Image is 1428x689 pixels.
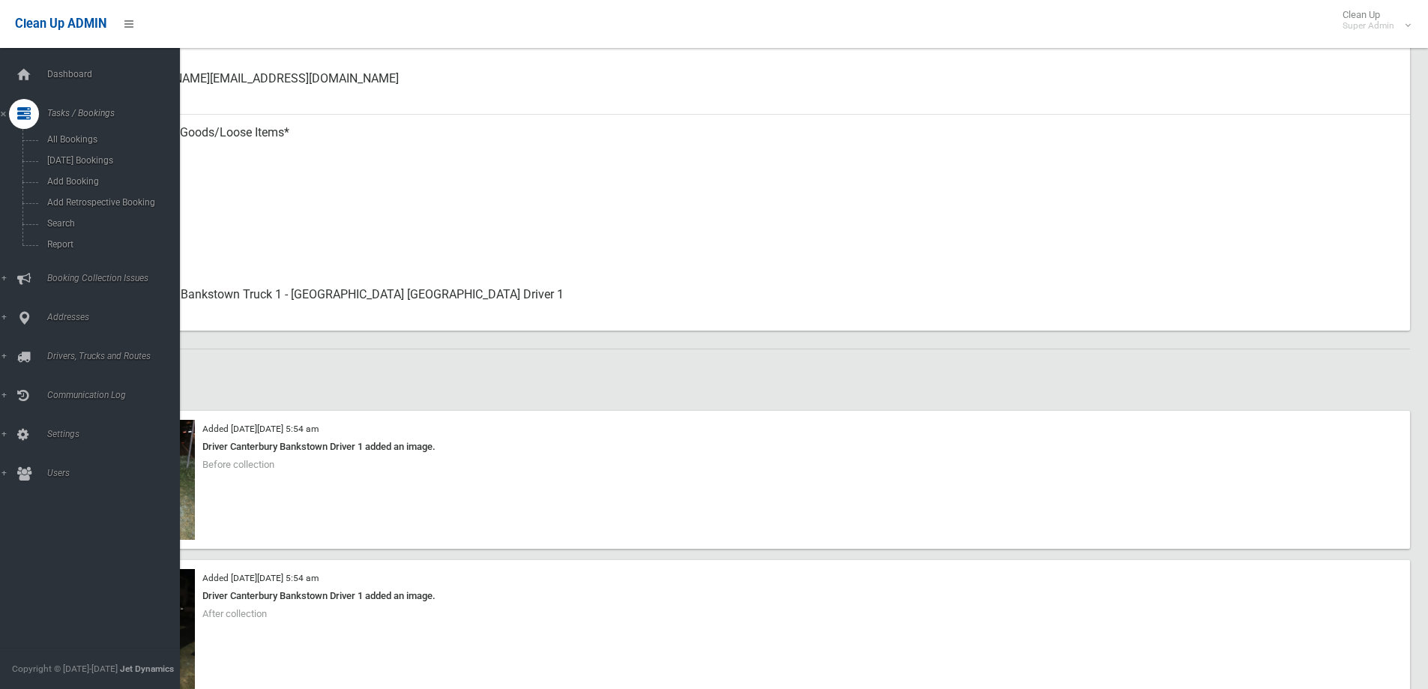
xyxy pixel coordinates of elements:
[43,176,178,187] span: Add Booking
[120,61,1398,115] div: [PERSON_NAME][EMAIL_ADDRESS][DOMAIN_NAME]
[43,239,178,250] span: Report
[120,169,1398,223] div: No
[120,196,1398,214] small: Oversized
[43,69,191,79] span: Dashboard
[120,277,1398,331] div: Canterbury Bankstown Truck 1 - [GEOGRAPHIC_DATA] [GEOGRAPHIC_DATA] Driver 1
[43,390,191,400] span: Communication Log
[43,273,191,283] span: Booking Collection Issues
[120,223,1398,277] div: Collected
[12,664,118,674] span: Copyright © [DATE]-[DATE]
[120,304,1398,322] small: Assigned To
[43,108,191,118] span: Tasks / Bookings
[202,573,319,583] small: Added [DATE][DATE] 5:54 am
[1335,9,1409,31] span: Clean Up
[43,197,178,208] span: Add Retrospective Booking
[105,587,1401,605] div: Driver Canterbury Bankstown Driver 1 added an image.
[105,438,1401,456] div: Driver Canterbury Bankstown Driver 1 added an image.
[202,424,319,434] small: Added [DATE][DATE] 5:54 am
[120,664,174,674] strong: Jet Dynamics
[1343,20,1394,31] small: Super Admin
[43,155,178,166] span: [DATE] Bookings
[120,88,1398,106] small: Email
[43,351,191,361] span: Drivers, Trucks and Routes
[43,429,191,439] span: Settings
[66,367,1410,387] h2: Images
[15,16,106,31] span: Clean Up ADMIN
[202,608,267,619] span: After collection
[120,142,1398,160] small: Items
[43,468,191,478] span: Users
[43,218,178,229] span: Search
[202,459,274,470] span: Before collection
[120,250,1398,268] small: Status
[43,312,191,322] span: Addresses
[120,115,1398,169] div: Household Goods/Loose Items*
[66,61,1410,115] a: [PERSON_NAME][EMAIL_ADDRESS][DOMAIN_NAME]Email
[43,134,178,145] span: All Bookings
